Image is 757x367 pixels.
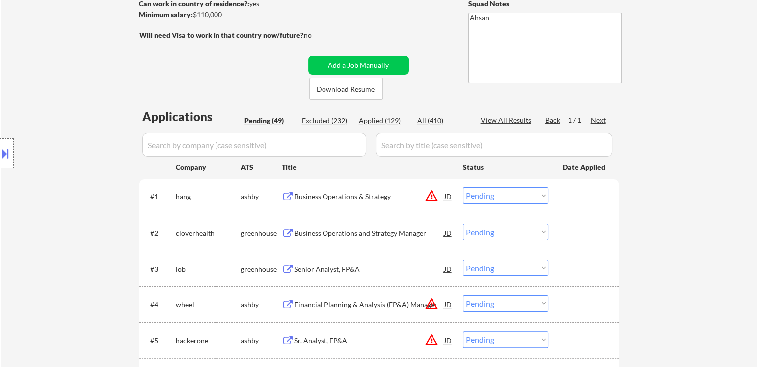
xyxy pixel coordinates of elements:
[302,116,351,126] div: Excluded (232)
[443,331,453,349] div: JD
[563,162,607,172] div: Date Applied
[443,224,453,242] div: JD
[150,336,168,346] div: #5
[241,300,282,310] div: ashby
[176,300,241,310] div: wheel
[591,115,607,125] div: Next
[294,300,444,310] div: Financial Planning & Analysis (FP&A) Manager
[139,31,305,39] strong: Will need Visa to work in that country now/future?:
[244,116,294,126] div: Pending (49)
[139,10,305,20] div: $110,000
[443,260,453,277] div: JD
[309,78,383,100] button: Download Resume
[282,162,453,172] div: Title
[241,228,282,238] div: greenhouse
[359,116,409,126] div: Applied (129)
[294,264,444,274] div: Senior Analyst, FP&A
[241,336,282,346] div: ashby
[176,192,241,202] div: hang
[425,189,438,203] button: warning_amber
[443,295,453,313] div: JD
[142,111,241,123] div: Applications
[176,162,241,172] div: Company
[425,297,438,311] button: warning_amber
[176,336,241,346] div: hackerone
[568,115,591,125] div: 1 / 1
[425,333,438,347] button: warning_amber
[463,158,548,176] div: Status
[150,300,168,310] div: #4
[294,228,444,238] div: Business Operations and Strategy Manager
[241,264,282,274] div: greenhouse
[443,187,453,205] div: JD
[376,133,612,157] input: Search by title (case sensitive)
[176,228,241,238] div: cloverhealth
[417,116,467,126] div: All (410)
[294,192,444,202] div: Business Operations & Strategy
[241,192,282,202] div: ashby
[545,115,561,125] div: Back
[481,115,534,125] div: View All Results
[294,336,444,346] div: Sr. Analyst, FP&A
[304,30,332,40] div: no
[139,10,193,19] strong: Minimum salary:
[142,133,366,157] input: Search by company (case sensitive)
[308,56,409,75] button: Add a Job Manually
[241,162,282,172] div: ATS
[150,264,168,274] div: #3
[176,264,241,274] div: lob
